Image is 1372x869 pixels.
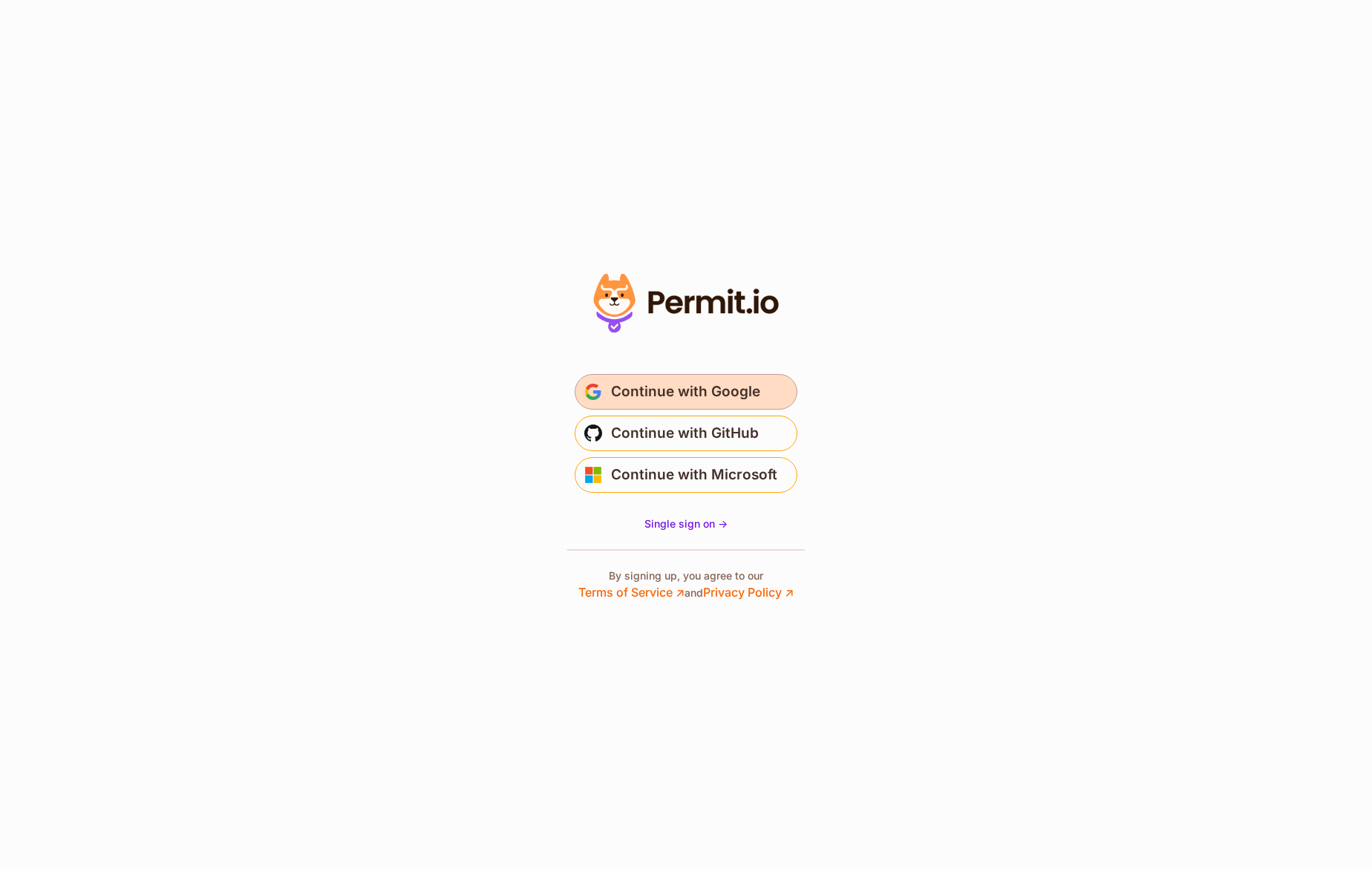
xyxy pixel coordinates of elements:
[644,517,728,530] span: Single sign on ->
[578,568,794,601] p: By signing up, you agree to our and
[578,585,685,600] a: Terms of Service ↗
[703,585,794,600] a: Privacy Policy ↗
[575,416,797,451] button: Continue with GitHub
[644,517,728,531] a: Single sign on ->
[611,380,760,404] span: Continue with Google
[575,457,797,493] button: Continue with Microsoft
[575,374,797,410] button: Continue with Google
[611,463,777,487] span: Continue with Microsoft
[611,422,759,445] span: Continue with GitHub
